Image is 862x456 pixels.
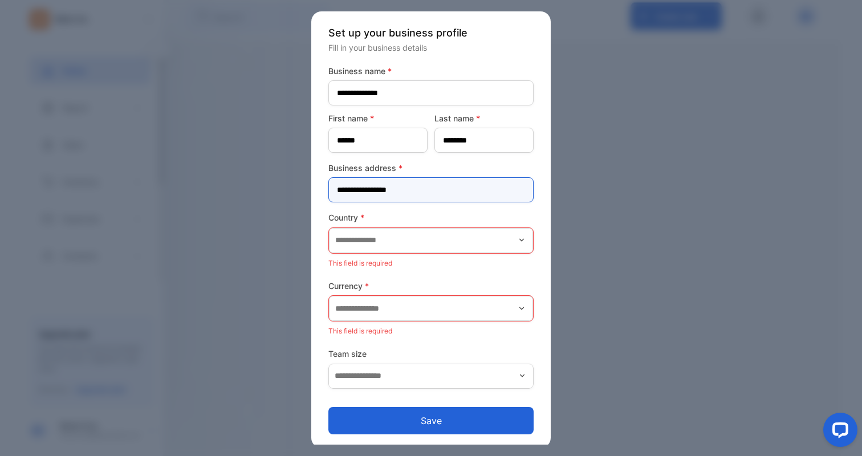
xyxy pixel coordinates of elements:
p: Set up your business profile [328,25,534,40]
p: This field is required [328,256,534,271]
label: Last name [434,112,534,124]
button: Save [328,407,534,434]
label: Business name [328,65,534,77]
label: Country [328,211,534,223]
label: Business address [328,162,534,174]
iframe: LiveChat chat widget [814,408,862,456]
label: First name [328,112,428,124]
p: This field is required [328,324,534,339]
label: Currency [328,280,534,292]
label: Team size [328,348,534,360]
p: Fill in your business details [328,42,534,54]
